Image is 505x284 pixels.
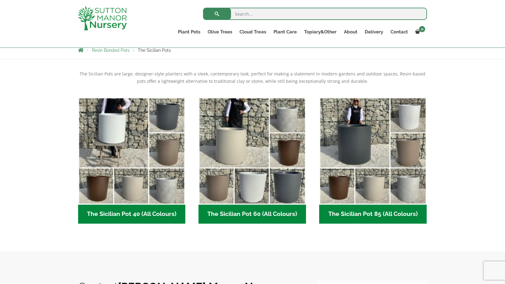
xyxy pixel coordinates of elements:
img: logo [78,6,127,30]
a: Cloud Trees [236,28,269,36]
a: Visit product category The Sicilian Pot 40 (All Colours) [78,97,186,224]
p: The Sicilian Pots are large, designer-style planters with a sleek, contemporary look, perfect for... [78,70,427,85]
a: Topiary&Other [300,28,340,36]
h2: The Sicilian Pot 60 (All Colours) [198,205,306,224]
img: The Sicilian Pot 85 (All Colours) [319,97,427,205]
a: Plant Pots [174,28,204,36]
input: Search... [203,8,427,20]
h2: The Sicilian Pot 40 (All Colours) [78,205,186,224]
img: The Sicilian Pot 60 (All Colours) [198,97,306,205]
img: The Sicilian Pot 40 (All Colours) [78,97,186,205]
a: Olive Trees [204,28,236,36]
a: Visit product category The Sicilian Pot 60 (All Colours) [198,97,306,224]
a: About [340,28,361,36]
a: 0 [411,28,427,36]
nav: Breadcrumbs [78,48,427,52]
span: The Sicilian Pots [138,48,171,53]
h2: The Sicilian Pot 85 (All Colours) [319,205,427,224]
a: Resin Bonded Pots [92,48,130,53]
a: Plant Care [269,28,300,36]
a: Visit product category The Sicilian Pot 85 (All Colours) [319,97,427,224]
a: Contact [386,28,411,36]
a: Delivery [361,28,386,36]
span: 0 [419,26,425,32]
